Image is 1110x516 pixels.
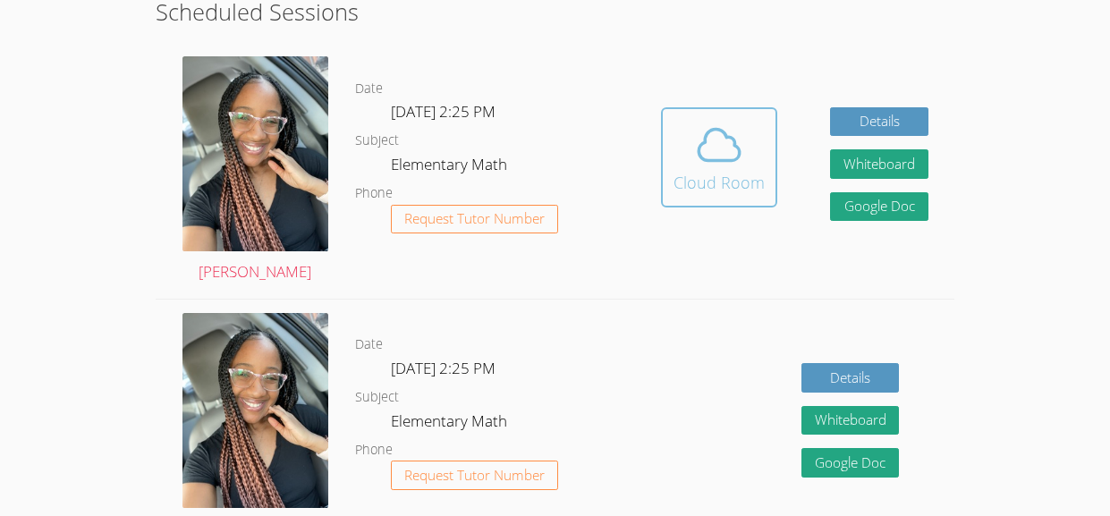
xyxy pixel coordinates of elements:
dt: Subject [355,386,399,409]
button: Whiteboard [801,406,900,436]
a: Details [830,107,928,137]
span: Request Tutor Number [404,212,545,225]
img: avatar.jpg [182,313,328,508]
button: Cloud Room [661,107,777,207]
a: Google Doc [830,192,928,222]
img: avatar.jpg [182,56,328,251]
dt: Phone [355,439,393,461]
dt: Date [355,78,383,100]
dt: Date [355,334,383,356]
dt: Subject [355,130,399,152]
dt: Phone [355,182,393,205]
a: Details [801,363,900,393]
span: Request Tutor Number [404,469,545,482]
span: [DATE] 2:25 PM [391,101,496,122]
button: Request Tutor Number [391,205,558,234]
button: Request Tutor Number [391,461,558,490]
button: Whiteboard [830,149,928,179]
dd: Elementary Math [391,409,511,439]
span: [DATE] 2:25 PM [391,358,496,378]
dd: Elementary Math [391,152,511,182]
a: Google Doc [801,448,900,478]
div: Cloud Room [674,170,765,195]
a: [PERSON_NAME] [182,56,328,285]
